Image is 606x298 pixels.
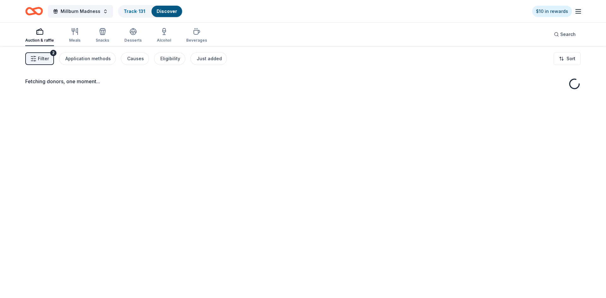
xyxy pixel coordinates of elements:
div: Meals [69,38,80,43]
button: Track· 131Discover [118,5,183,18]
button: Beverages [186,25,207,46]
button: Snacks [96,25,109,46]
button: Causes [121,52,149,65]
button: Millburn Madness [48,5,113,18]
button: Sort [554,52,581,65]
div: Just added [197,55,222,62]
div: Desserts [124,38,142,43]
div: Beverages [186,38,207,43]
a: Track· 131 [124,9,145,14]
span: Sort [567,55,575,62]
div: Auction & raffle [25,38,54,43]
button: Just added [190,52,227,65]
a: $10 in rewards [532,6,572,17]
button: Application methods [59,52,116,65]
button: Alcohol [157,25,171,46]
div: Snacks [96,38,109,43]
a: Home [25,4,43,19]
button: Meals [69,25,80,46]
div: Application methods [65,55,111,62]
button: Eligibility [154,52,185,65]
div: Causes [127,55,144,62]
button: Filter2 [25,52,54,65]
a: Discover [157,9,177,14]
div: Eligibility [160,55,180,62]
button: Auction & raffle [25,25,54,46]
button: Search [549,28,581,41]
div: Alcohol [157,38,171,43]
span: Filter [38,55,49,62]
div: 2 [50,50,56,56]
span: Search [560,31,576,38]
button: Desserts [124,25,142,46]
div: Fetching donors, one moment... [25,78,581,85]
span: Millburn Madness [61,8,100,15]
